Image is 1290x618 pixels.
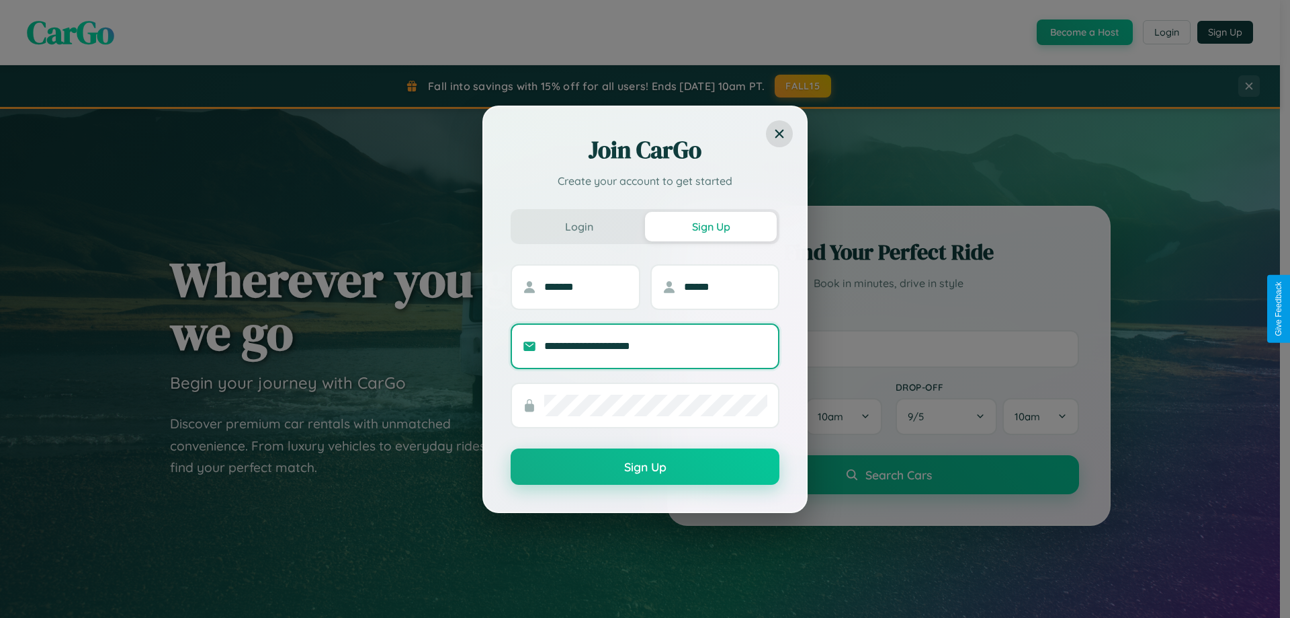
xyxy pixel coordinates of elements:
button: Sign Up [511,449,779,485]
div: Give Feedback [1274,282,1283,336]
h2: Join CarGo [511,134,779,166]
p: Create your account to get started [511,173,779,189]
button: Sign Up [645,212,777,241]
button: Login [513,212,645,241]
